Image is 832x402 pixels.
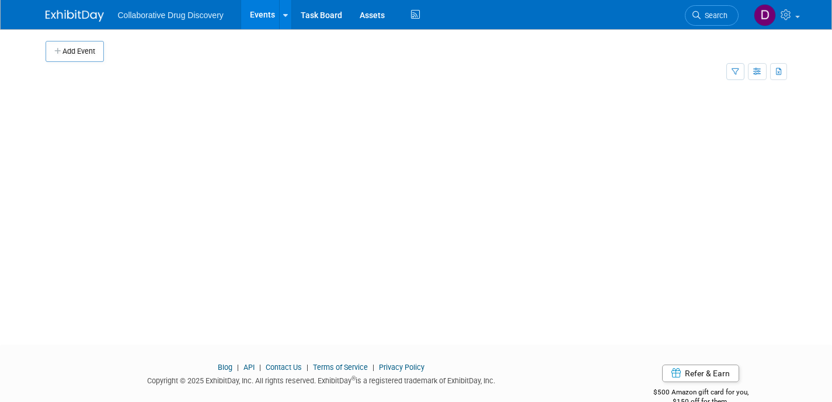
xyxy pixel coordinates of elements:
[46,10,104,22] img: ExhibitDay
[266,363,302,372] a: Contact Us
[304,363,311,372] span: |
[234,363,242,372] span: |
[701,11,727,20] span: Search
[754,4,776,26] img: Daniel Castro
[379,363,424,372] a: Privacy Policy
[218,363,232,372] a: Blog
[685,5,739,26] a: Search
[46,373,597,386] div: Copyright © 2025 ExhibitDay, Inc. All rights reserved. ExhibitDay is a registered trademark of Ex...
[351,375,356,382] sup: ®
[46,41,104,62] button: Add Event
[256,363,264,372] span: |
[313,363,368,372] a: Terms of Service
[243,363,255,372] a: API
[370,363,377,372] span: |
[662,365,739,382] a: Refer & Earn
[118,11,224,20] span: Collaborative Drug Discovery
